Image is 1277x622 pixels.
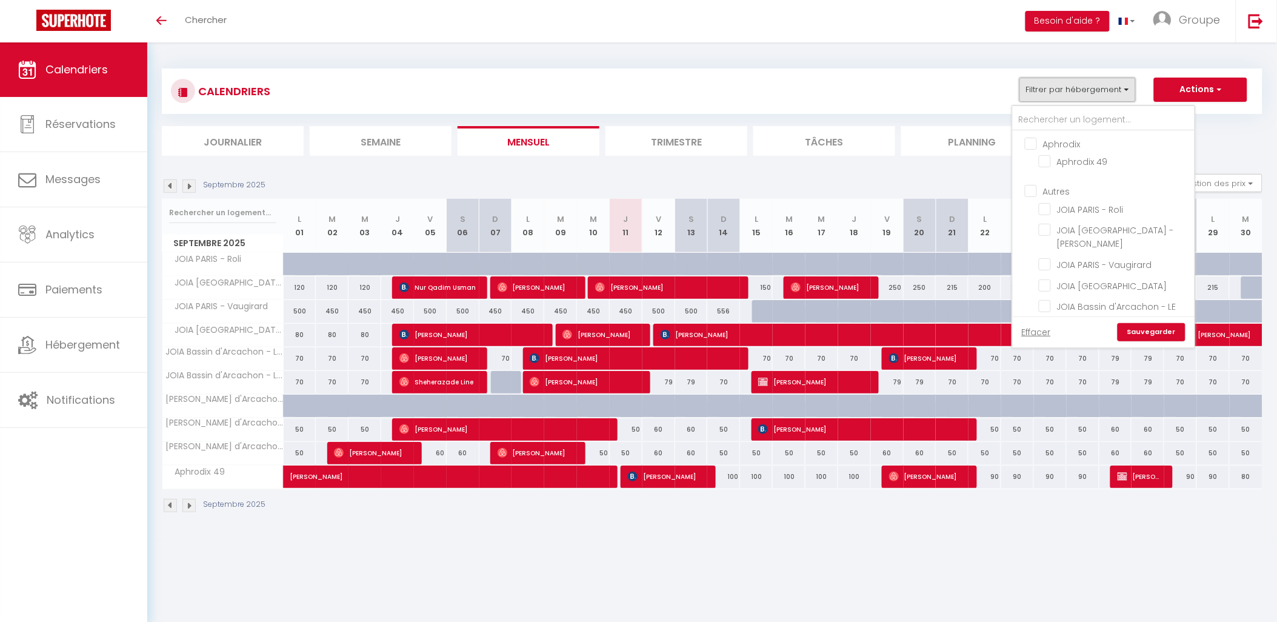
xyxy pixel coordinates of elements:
div: 60 [1099,442,1132,464]
div: 70 [1197,371,1230,393]
div: 90 [1197,466,1230,488]
span: Nur Qadim Usman [399,276,476,299]
div: 556 [707,300,740,323]
div: 50 [610,442,642,464]
div: 79 [675,371,708,393]
p: Septembre 2025 [203,499,265,510]
span: Aphrodix 49 [164,466,228,479]
div: 90 [1001,466,1034,488]
span: [PERSON_NAME] [530,370,639,393]
div: 79 [1132,371,1164,393]
abbr: D [721,213,727,225]
span: [PERSON_NAME] d'Arcachon - NOTRO 208 [164,418,285,427]
div: 50 [1067,418,1099,441]
div: 450 [479,300,512,323]
span: JOIA [GEOGRAPHIC_DATA] [164,324,285,337]
th: 06 [447,199,479,253]
div: 80 [284,324,316,346]
div: 50 [1230,442,1262,464]
abbr: M [557,213,564,225]
div: 70 [1067,371,1099,393]
li: Planning [901,126,1043,156]
div: 100 [838,466,871,488]
abbr: M [328,213,336,225]
div: 50 [1197,442,1230,464]
div: 70 [707,371,740,393]
span: [PERSON_NAME] [334,441,410,464]
span: Sheherazade Line [399,370,476,393]
span: [PERSON_NAME] [498,441,574,464]
div: 70 [1001,347,1034,370]
div: 60 [675,418,708,441]
th: 29 [1197,199,1230,253]
div: 70 [348,347,381,370]
th: 04 [381,199,414,253]
div: 100 [805,466,838,488]
span: [PERSON_NAME] [595,276,737,299]
div: 80 [1230,466,1262,488]
button: Actions [1154,78,1247,102]
span: [PERSON_NAME] [562,323,639,346]
div: 50 [610,418,642,441]
span: JOIA [GEOGRAPHIC_DATA] - [PERSON_NAME] [164,276,285,290]
div: 70 [1067,347,1099,370]
span: JOIA PARIS - Roli [1057,204,1124,216]
abbr: L [983,213,987,225]
div: 500 [414,300,447,323]
div: 70 [1230,347,1262,370]
abbr: L [298,213,301,225]
li: Journalier [162,126,304,156]
div: 60 [1099,418,1132,441]
div: 215 [936,276,969,299]
div: 450 [381,300,414,323]
th: 30 [1230,199,1262,253]
a: [PERSON_NAME] [284,466,316,489]
div: 70 [284,371,316,393]
abbr: M [590,213,597,225]
div: 500 [642,300,675,323]
div: 70 [316,347,348,370]
div: 70 [1164,347,1197,370]
abbr: D [492,213,498,225]
div: 79 [642,371,675,393]
abbr: S [689,213,694,225]
div: 60 [447,442,479,464]
div: 450 [610,300,642,323]
div: 500 [447,300,479,323]
div: 70 [1197,347,1230,370]
div: 50 [1164,442,1197,464]
li: Tâches [753,126,895,156]
li: Semaine [310,126,452,156]
abbr: L [526,213,530,225]
div: 50 [1034,442,1067,464]
div: 50 [707,442,740,464]
abbr: V [656,213,661,225]
span: [PERSON_NAME] [399,323,541,346]
span: Hébergement [45,337,120,352]
div: 70 [1034,371,1067,393]
p: Septembre 2025 [203,179,265,191]
abbr: D [949,213,955,225]
abbr: L [1212,213,1215,225]
div: 50 [805,442,838,464]
th: 12 [642,199,675,253]
span: JOIA [GEOGRAPHIC_DATA] [1057,280,1167,292]
th: 03 [348,199,381,253]
div: 50 [1164,418,1197,441]
span: [PERSON_NAME] [498,276,574,299]
div: 70 [740,347,773,370]
div: 120 [348,276,381,299]
div: 60 [1132,442,1164,464]
span: JOIA PARIS - Vaugirard [164,300,272,313]
th: 17 [805,199,838,253]
th: 22 [969,199,1001,253]
div: 50 [316,418,348,441]
div: 215 [1197,276,1230,299]
div: 70 [838,347,871,370]
div: 60 [871,442,904,464]
div: 50 [773,442,805,464]
th: 23 [1001,199,1034,253]
span: Chercher [185,13,227,26]
div: 60 [642,418,675,441]
div: 70 [316,371,348,393]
